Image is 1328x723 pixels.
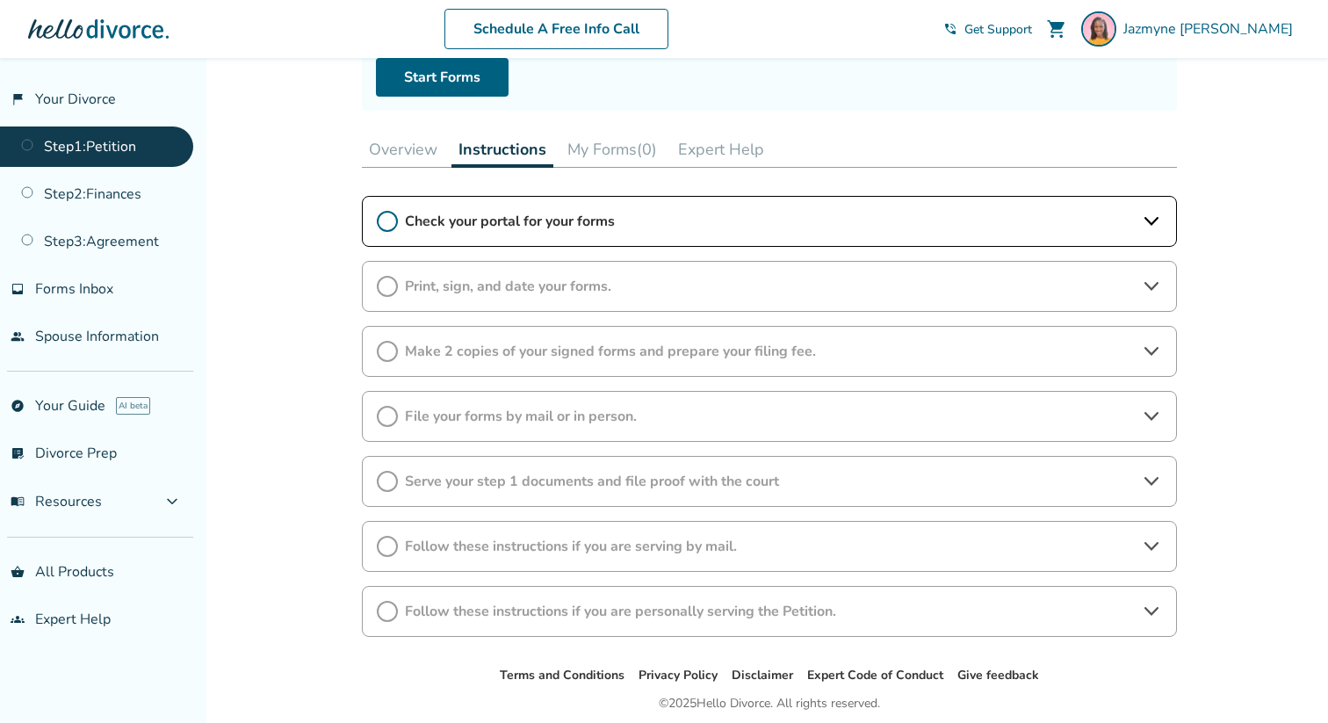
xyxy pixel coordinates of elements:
[35,279,113,299] span: Forms Inbox
[405,602,1134,621] span: Follow these instructions if you are personally serving the Petition.
[11,92,25,106] span: flag_2
[11,492,102,511] span: Resources
[659,693,880,714] div: © 2025 Hello Divorce. All rights reserved.
[11,282,25,296] span: inbox
[943,22,957,36] span: phone_in_talk
[560,132,664,167] button: My Forms(0)
[639,667,718,683] a: Privacy Policy
[1240,639,1328,723] iframe: Chat Widget
[116,397,150,415] span: AI beta
[405,537,1134,556] span: Follow these instructions if you are serving by mail.
[1046,18,1067,40] span: shopping_cart
[732,665,793,686] li: Disclaimer
[405,407,1134,426] span: File your forms by mail or in person.
[500,667,624,683] a: Terms and Conditions
[162,491,183,512] span: expand_more
[943,21,1032,38] a: phone_in_talkGet Support
[11,399,25,413] span: explore
[405,342,1134,361] span: Make 2 copies of your signed forms and prepare your filing fee.
[11,612,25,626] span: groups
[1081,11,1116,47] img: Jazmyne Williams
[11,495,25,509] span: menu_book
[362,132,444,167] button: Overview
[405,472,1134,491] span: Serve your step 1 documents and file proof with the court
[444,9,668,49] a: Schedule A Free Info Call
[671,132,771,167] button: Expert Help
[964,21,1032,38] span: Get Support
[11,446,25,460] span: list_alt_check
[807,667,943,683] a: Expert Code of Conduct
[11,329,25,343] span: people
[957,665,1039,686] li: Give feedback
[11,565,25,579] span: shopping_basket
[451,132,553,168] button: Instructions
[1123,19,1300,39] span: Jazmyne [PERSON_NAME]
[376,58,509,97] a: Start Forms
[405,277,1134,296] span: Print, sign, and date your forms.
[405,212,1134,231] span: Check your portal for your forms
